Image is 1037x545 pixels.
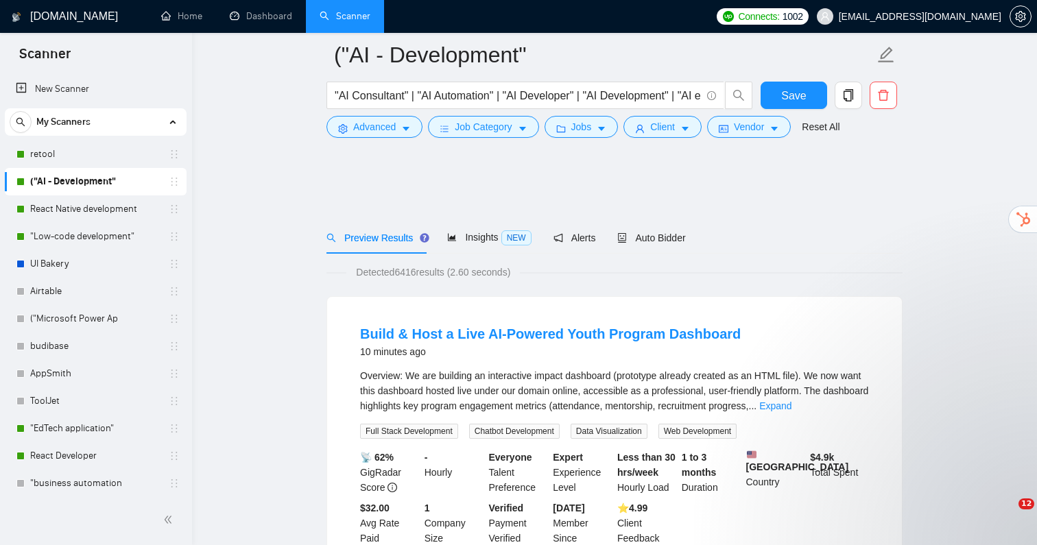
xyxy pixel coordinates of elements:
span: My Scanners [36,108,91,136]
span: search [10,117,31,127]
span: Detected 6416 results (2.60 seconds) [346,265,520,280]
span: holder [169,368,180,379]
b: [DATE] [553,502,584,513]
a: Expand [759,400,791,411]
img: upwork-logo.png [723,11,734,22]
a: Reset All [802,119,839,134]
span: info-circle [388,483,397,492]
b: Everyone [489,452,532,463]
span: caret-down [518,123,527,134]
span: Insights [447,232,531,243]
span: holder [169,286,180,297]
button: search [10,111,32,133]
div: Hourly Load [615,450,679,495]
button: idcardVendorcaret-down [707,116,791,138]
span: folder [556,123,566,134]
span: Advanced [353,119,396,134]
b: 1 to 3 months [682,452,717,478]
div: 10 minutes ago [360,343,741,360]
div: Talent Preference [486,450,551,495]
a: AppSmith [30,360,160,387]
a: React Developer [30,442,160,470]
a: Build & Host a Live AI-Powered Youth Program Dashboard [360,326,741,341]
div: Hourly [422,450,486,495]
span: info-circle [707,91,716,100]
a: New Scanner [16,75,176,103]
b: 1 [425,502,430,513]
b: 📡 62% [360,452,394,463]
div: Tooltip anchor [418,232,431,244]
b: Less than 30 hrs/week [617,452,676,478]
span: user [820,12,830,21]
button: settingAdvancedcaret-down [326,116,422,138]
a: Airtable [30,278,160,305]
div: Country [743,450,808,495]
b: $32.00 [360,502,390,513]
span: Preview Results [326,232,425,243]
span: Vendor [734,119,764,134]
input: Scanner name... [334,38,874,72]
span: holder [169,204,180,215]
a: searchScanner [320,10,370,22]
span: holder [169,341,180,352]
a: "Low-code development" [30,223,160,250]
span: idcard [719,123,728,134]
a: React Native development [30,195,160,223]
a: "business automation [30,470,160,497]
a: "EdTech application" [30,415,160,442]
span: holder [169,231,180,242]
span: setting [338,123,348,134]
span: notification [553,233,563,243]
span: area-chart [447,232,457,242]
span: holder [169,450,180,461]
span: caret-down [597,123,606,134]
b: - [425,452,428,463]
button: folderJobscaret-down [545,116,619,138]
a: ToolJet [30,387,160,415]
span: Jobs [571,119,592,134]
iframe: Intercom live chat [990,498,1023,531]
button: setting [1010,5,1032,27]
span: Connects: [738,9,779,24]
a: retool [30,141,160,168]
span: holder [169,423,180,434]
a: ("Microsoft Power Ap [30,305,160,332]
a: dashboardDashboard [230,10,292,22]
button: userClientcaret-down [623,116,702,138]
button: barsJob Categorycaret-down [428,116,538,138]
span: Full Stack Development [360,424,458,439]
span: caret-down [680,123,690,134]
span: Data Visualization [571,424,647,439]
button: search [725,82,752,109]
span: Alerts [553,232,596,243]
div: Duration [679,450,743,495]
span: edit [877,46,895,64]
span: Job Category [455,119,512,134]
a: setting [1010,11,1032,22]
span: caret-down [770,123,779,134]
span: delete [870,89,896,101]
span: copy [835,89,861,101]
span: holder [169,396,180,407]
div: Experience Level [550,450,615,495]
b: [GEOGRAPHIC_DATA] [746,450,849,472]
img: logo [12,6,21,28]
span: holder [169,149,180,160]
span: NEW [501,230,532,245]
span: holder [169,258,180,269]
span: user [635,123,645,134]
span: caret-down [401,123,411,134]
span: setting [1010,11,1031,22]
span: 12 [1018,498,1034,509]
span: holder [169,313,180,324]
img: 🇺🇸 [747,450,756,459]
span: Scanner [8,44,82,73]
button: copy [835,82,862,109]
span: holder [169,478,180,489]
div: GigRadar Score [357,450,422,495]
a: budibase [30,332,160,360]
span: double-left [163,513,177,526]
button: Save [761,82,827,109]
a: homeHome [161,10,202,22]
a: UI Bakery [30,250,160,278]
